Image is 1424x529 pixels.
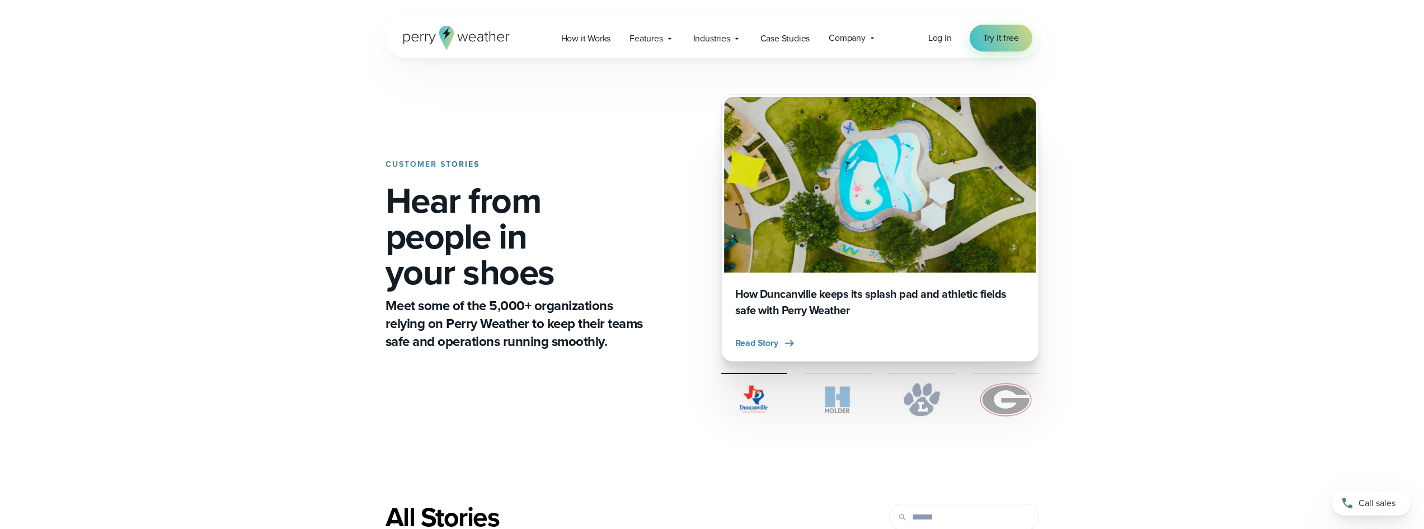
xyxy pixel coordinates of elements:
a: How it Works [552,27,621,50]
button: Read Story [735,336,796,350]
span: How it Works [561,32,611,45]
img: Duncanville Splash Pad [724,97,1036,273]
span: Features [629,32,662,45]
img: Holder.svg [805,383,871,416]
img: City of Duncanville Logo [721,383,787,416]
span: Log in [928,31,952,44]
strong: CUSTOMER STORIES [386,158,480,170]
span: Case Studies [760,32,810,45]
span: Company [829,31,866,45]
div: slideshow [721,94,1039,362]
div: 1 of 4 [721,94,1039,362]
h3: How Duncanville keeps its splash pad and athletic fields safe with Perry Weather [735,286,1025,319]
a: Duncanville Splash Pad How Duncanville keeps its splash pad and athletic fields safe with Perry W... [721,94,1039,362]
span: Read Story [735,336,778,350]
a: Call sales [1332,491,1411,516]
p: Meet some of the 5,000+ organizations relying on Perry Weather to keep their teams safe and opera... [386,297,647,350]
span: Call sales [1359,497,1395,510]
h1: Hear from people in your shoes [386,182,647,290]
span: Industries [693,32,730,45]
a: Log in [928,31,952,45]
span: Try it free [983,31,1019,45]
a: Case Studies [751,27,820,50]
a: Try it free [970,25,1032,52]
